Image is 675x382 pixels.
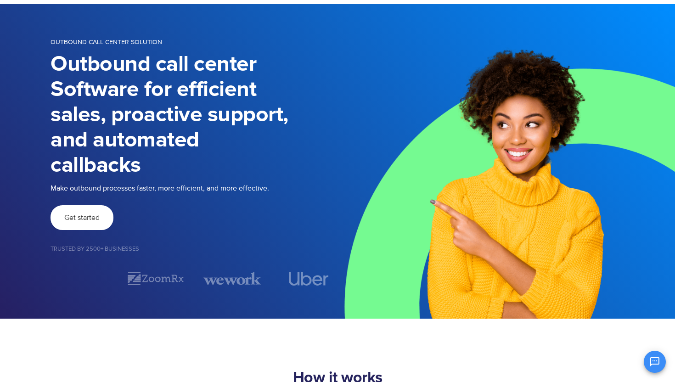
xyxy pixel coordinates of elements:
div: 1 / 7 [51,273,108,284]
p: Make outbound processes faster, more efficient, and more effective. [51,183,337,194]
div: Image Carousel [51,270,337,286]
h5: Trusted by 2500+ Businesses [51,246,337,252]
div: 2 / 7 [127,270,185,286]
span: OUTBOUND CALL CENTER SOLUTION [51,38,162,46]
div: 4 / 7 [280,272,337,286]
button: Open chat [644,351,666,373]
img: uber [288,272,328,286]
div: 3 / 7 [203,270,261,286]
img: wework [203,270,261,286]
h1: Outbound call center Software for efficient sales, proactive support, and automated callbacks [51,52,337,178]
span: Get started [64,214,100,221]
a: Get started [51,205,113,230]
img: zoomrx [127,270,185,286]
